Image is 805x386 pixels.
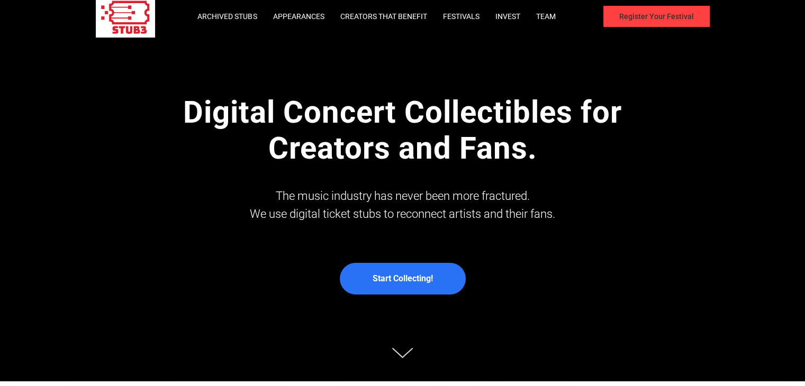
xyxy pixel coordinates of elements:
a: Register Your Festival [603,6,710,27]
td: Start Collecting! [373,264,433,293]
a: Festivals [442,12,479,21]
a: Invest [495,12,520,21]
div: Digital Concert Collectibles for Creators and Fans. [149,82,657,179]
a: Creators that Benefit [340,12,427,21]
a: Team [536,12,555,21]
a: Archived Stubs [197,12,257,21]
div: The music industry has never been more fractured. We use digital ticket stubs to reconnect artist... [149,179,657,239]
a: Appearances [273,12,324,21]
